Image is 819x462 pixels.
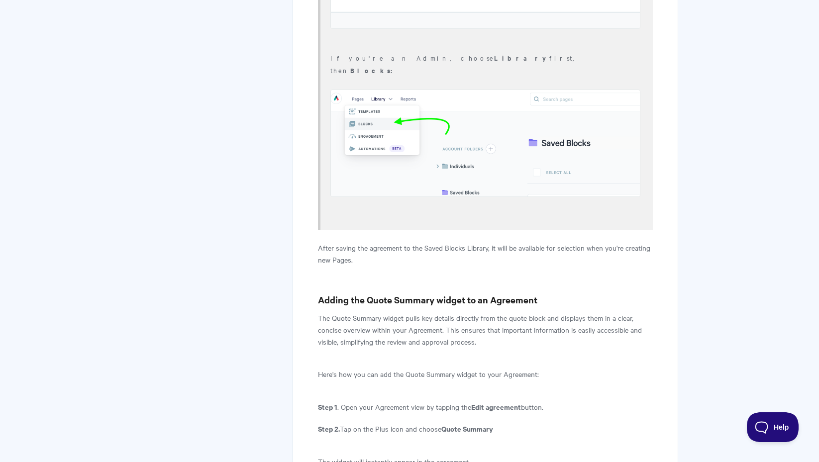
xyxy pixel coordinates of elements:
[747,412,799,442] iframe: Toggle Customer Support
[471,401,521,412] b: Edit agreement
[318,423,340,434] b: Step 2.
[330,90,640,197] img: file-Kwm6NTTwpL.png
[318,242,653,266] p: After saving the agreement to the Saved Blocks Library, it will be available for selection when y...
[318,401,337,412] b: Step 1
[441,423,493,434] b: Quote Summary
[318,312,653,348] p: The Quote Summary widget pulls key details directly from the quote block and displays them in a c...
[318,401,653,413] p: . Open your Agreement view by tapping the button.
[494,53,549,63] b: Library
[350,66,399,75] b: Blocks:
[318,423,653,435] p: Tap on the Plus icon and choose
[318,368,653,380] p: Here's how you can add the Quote Summary widget to your Agreement:
[330,52,640,77] p: If you're an Admin, choose first, then
[318,293,653,307] h3: Adding the Quote Summary widget to an Agreement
